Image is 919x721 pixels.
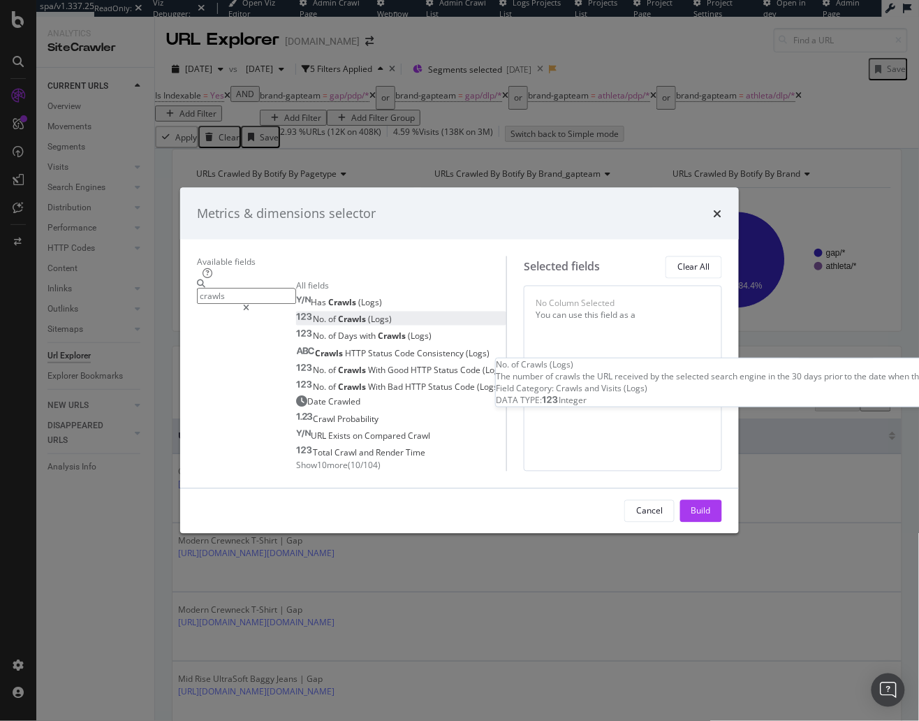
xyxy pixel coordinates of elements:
[872,673,905,707] div: Open Intercom Messenger
[368,314,392,326] span: (Logs)
[313,330,328,342] span: No.
[296,280,506,292] div: All fields
[359,447,376,459] span: and
[559,394,587,406] span: Integer
[313,447,334,459] span: Total
[353,430,365,442] span: on
[328,314,338,326] span: of
[337,414,378,425] span: Probability
[328,297,358,309] span: Crawls
[434,364,460,376] span: Status
[296,459,348,471] span: Show 10 more
[428,381,455,393] span: Status
[624,500,675,522] button: Cancel
[536,297,615,309] div: No Column Selected
[197,205,376,223] div: Metrics & dimensions selector
[311,430,328,442] span: URL
[388,364,411,376] span: Good
[313,381,328,393] span: No.
[496,394,542,406] span: DATA TYPE:
[328,330,338,342] span: of
[417,347,466,359] span: Consistency
[477,381,501,393] span: (Logs)
[197,256,506,268] div: Available fields
[388,381,405,393] span: Bad
[405,381,428,393] span: HTTP
[368,364,388,376] span: With
[313,314,328,326] span: No.
[180,188,739,534] div: modal
[677,261,710,273] div: Clear All
[408,330,432,342] span: (Logs)
[338,364,368,376] span: Crawls
[680,500,722,522] button: Build
[536,309,710,321] div: You can use this field as a
[368,381,388,393] span: With
[313,364,328,376] span: No.
[376,447,406,459] span: Render
[360,330,378,342] span: with
[411,364,434,376] span: HTTP
[358,297,382,309] span: (Logs)
[338,381,368,393] span: Crawls
[334,447,359,459] span: Crawl
[524,259,600,275] div: Selected fields
[483,364,506,376] span: (Logs)
[406,447,425,459] span: Time
[313,414,337,425] span: Crawl
[466,347,490,359] span: (Logs)
[714,205,722,223] div: times
[691,505,711,517] div: Build
[365,430,408,442] span: Compared
[460,364,483,376] span: Code
[368,347,395,359] span: Status
[455,381,477,393] span: Code
[328,430,353,442] span: Exists
[328,396,360,408] span: Crawled
[345,347,368,359] span: HTTP
[636,505,663,517] div: Cancel
[311,297,328,309] span: Has
[666,256,722,278] button: Clear All
[408,430,430,442] span: Crawl
[338,314,368,326] span: Crawls
[378,330,408,342] span: Crawls
[348,459,381,471] span: ( 10 / 104 )
[395,347,417,359] span: Code
[328,364,338,376] span: of
[315,347,345,359] span: Crawls
[307,396,328,408] span: Date
[197,289,296,305] input: Search by field name
[328,381,338,393] span: of
[338,330,360,342] span: Days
